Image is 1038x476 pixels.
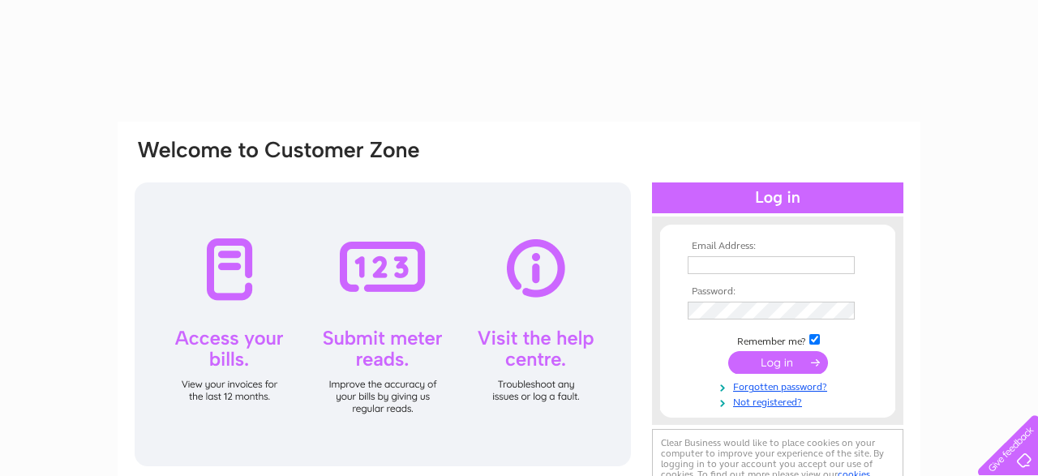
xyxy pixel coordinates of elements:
[728,351,828,374] input: Submit
[684,286,872,298] th: Password:
[688,378,872,393] a: Forgotten password?
[684,332,872,348] td: Remember me?
[688,393,872,409] a: Not registered?
[684,241,872,252] th: Email Address:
